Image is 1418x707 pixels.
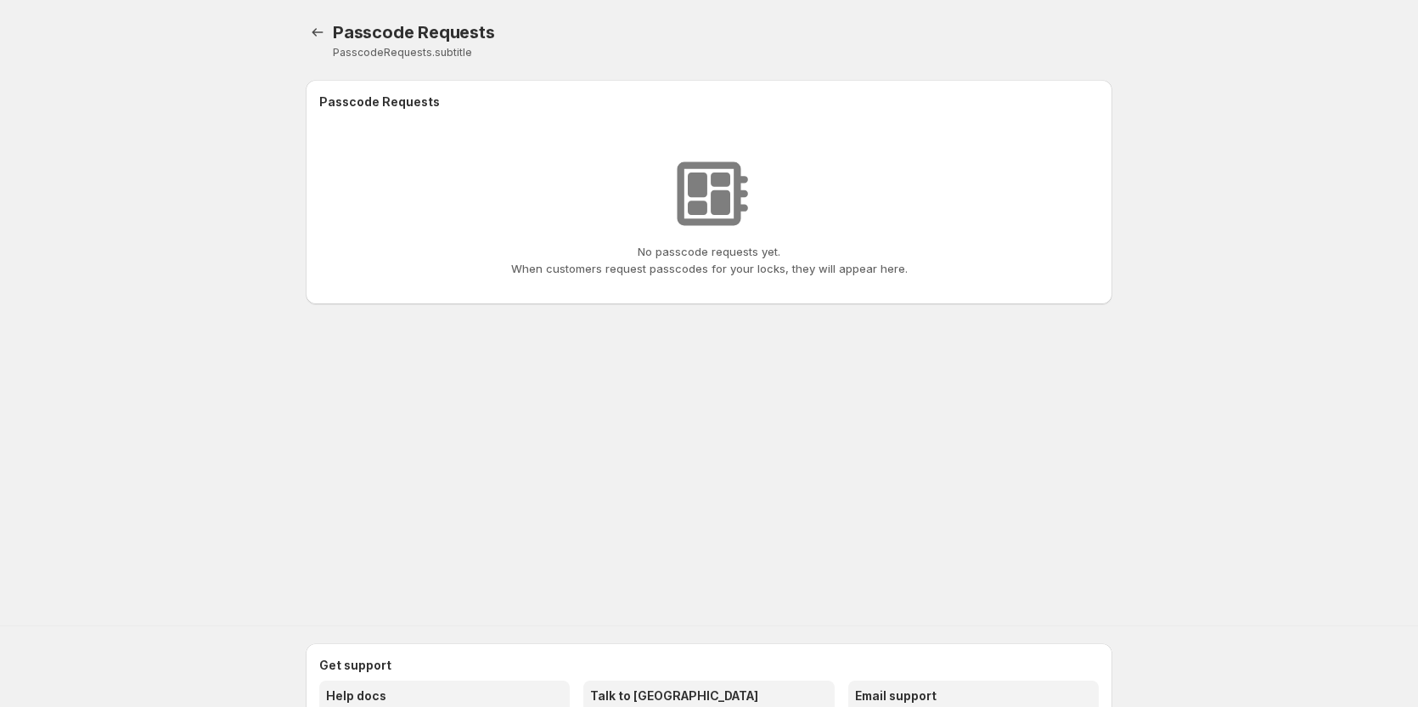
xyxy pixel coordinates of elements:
p: PasscodeRequests.subtitle [333,46,1112,59]
a: Locks [306,20,329,44]
p: No passcode requests yet. When customers request passcodes for your locks, they will appear here. [511,243,908,277]
h3: Talk to [GEOGRAPHIC_DATA] [590,687,827,704]
h3: Help docs [326,687,563,704]
h2: Get support [319,657,1099,674]
span: Passcode Requests [333,22,495,42]
h2: Passcode Requests [319,93,440,110]
img: No requests found [667,151,751,236]
h3: Email support [855,687,1092,704]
